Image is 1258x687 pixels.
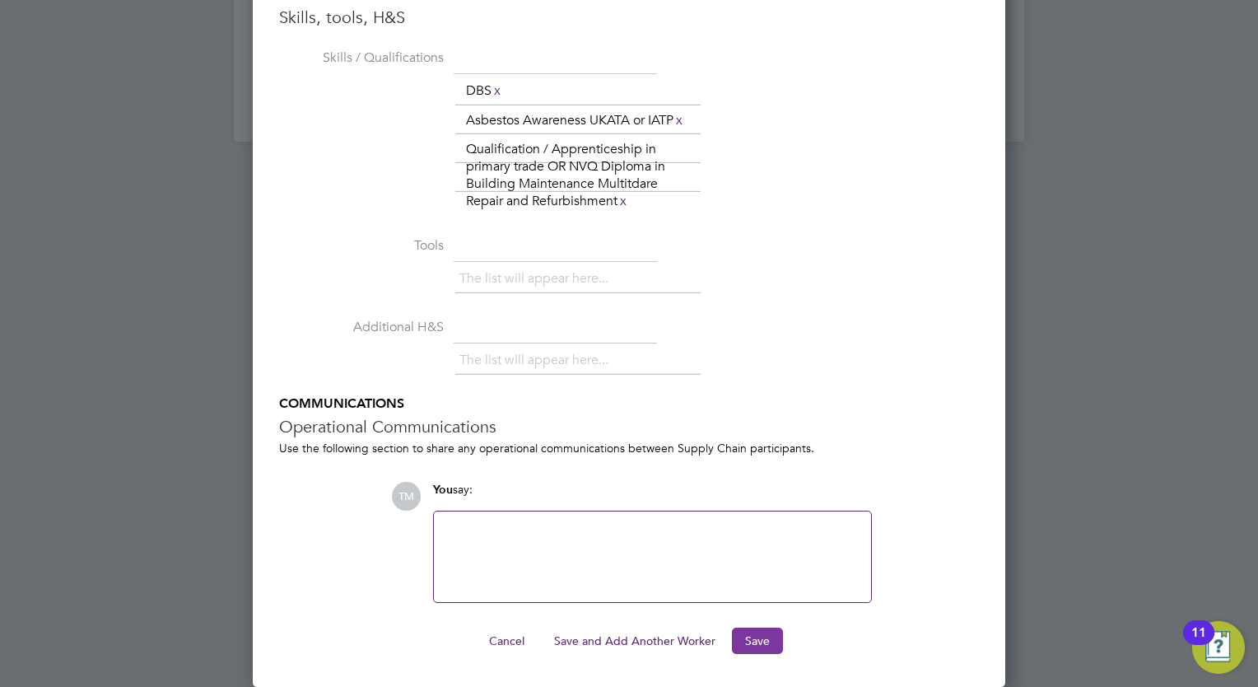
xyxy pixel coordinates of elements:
[617,190,629,212] a: x
[279,49,444,67] label: Skills / Qualifications
[279,237,444,255] label: Tools
[279,7,979,28] h3: Skills, tools, H&S
[459,138,698,212] li: Qualification / Apprenticeship in primary trade OR NVQ Diploma in Building Maintenance Multitdare...
[459,110,692,132] li: Asbestos Awareness UKATA or IATP
[459,349,615,372] li: The list will appear here...
[492,80,503,101] a: x
[433,482,872,511] div: say:
[732,628,783,654] button: Save
[279,395,979,413] h5: COMMUNICATIONS
[459,80,510,102] li: DBS
[1191,633,1206,654] div: 11
[459,268,615,290] li: The list will appear here...
[673,110,685,131] a: x
[476,628,538,654] button: Cancel
[541,628,729,654] button: Save and Add Another Worker
[1192,621,1245,674] button: Open Resource Center, 11 new notifications
[392,482,421,511] span: TM
[279,416,979,437] h3: Operational Communications
[279,319,444,336] label: Additional H&S
[279,441,979,456] div: Use the following section to share any operational communications between Supply Chain participants.
[433,483,453,497] span: You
